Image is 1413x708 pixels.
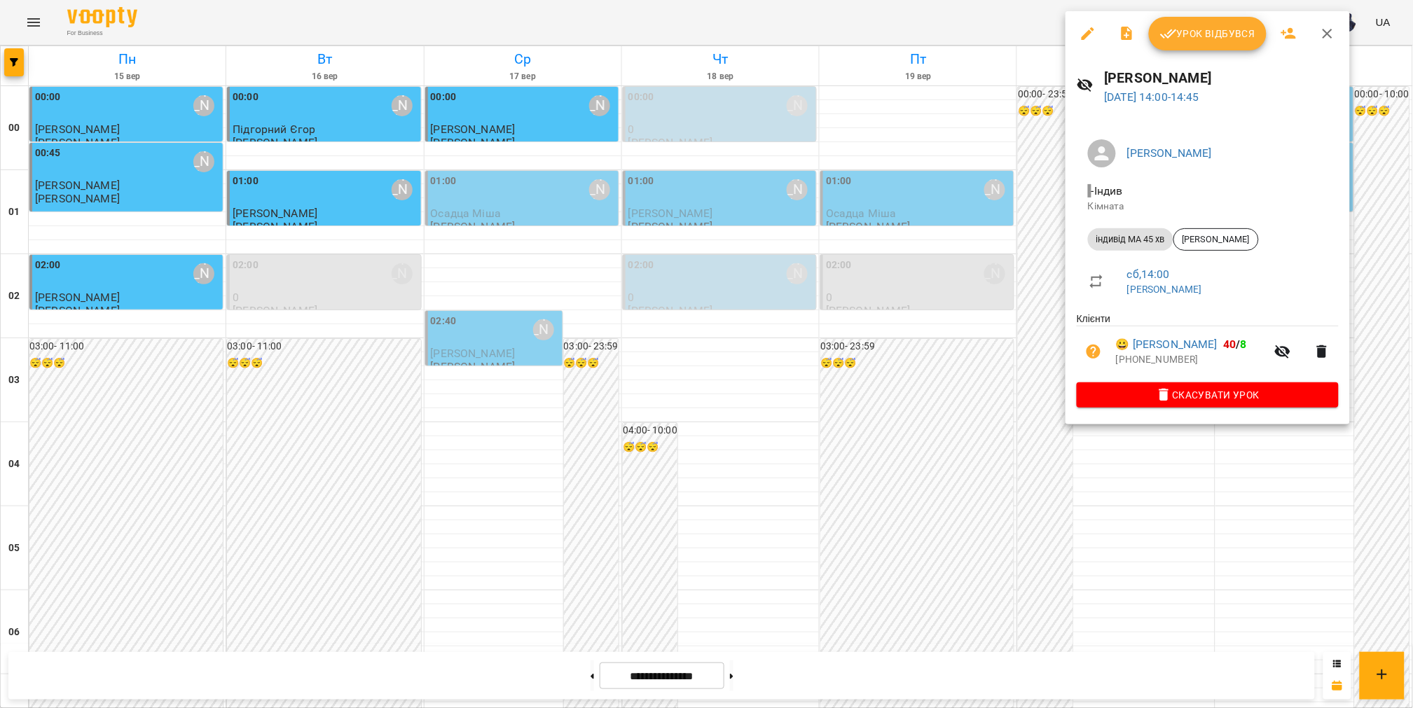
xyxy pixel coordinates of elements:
[1116,336,1218,353] a: 😀 [PERSON_NAME]
[1127,284,1202,295] a: [PERSON_NAME]
[1088,200,1328,214] p: Кімната
[1127,268,1170,281] a: сб , 14:00
[1173,228,1259,251] div: [PERSON_NAME]
[1149,17,1267,50] button: Урок відбувся
[1088,184,1126,197] span: - Індив
[1223,338,1247,351] b: /
[1077,312,1339,382] ul: Клієнти
[1174,233,1258,246] span: [PERSON_NAME]
[1077,382,1339,408] button: Скасувати Урок
[1077,335,1110,368] button: Візит ще не сплачено. Додати оплату?
[1223,338,1236,351] span: 40
[1088,233,1173,246] span: індивід МА 45 хв
[1088,387,1328,403] span: Скасувати Урок
[1160,25,1255,42] span: Урок відбувся
[1116,353,1266,367] p: [PHONE_NUMBER]
[1105,90,1200,104] a: [DATE] 14:00-14:45
[1105,67,1339,89] h6: [PERSON_NAME]
[1127,146,1212,160] a: [PERSON_NAME]
[1241,338,1247,351] span: 8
